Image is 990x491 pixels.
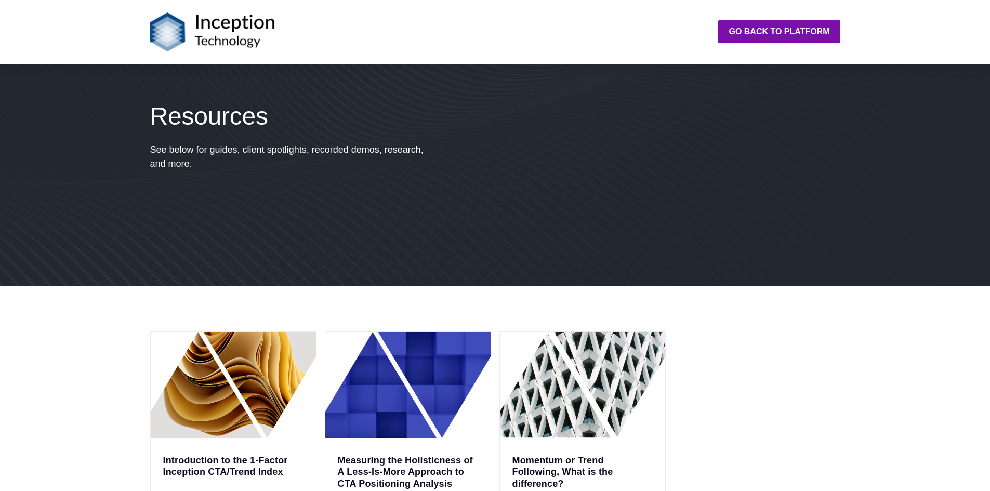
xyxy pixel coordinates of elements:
img: Momentum and Trend Following [500,332,665,438]
a: Momentum or Trend Following, What is the difference? [512,455,613,489]
img: Product Information [151,332,316,438]
p: See below for guides, client spotlights, recorded demos, research, and more. [150,143,433,171]
strong: Go back to platform [729,27,829,36]
img: Less Is More [325,332,491,438]
a: Go back to platform [718,20,840,43]
img: Logo [150,12,275,51]
span: Resources [150,102,268,130]
a: Measuring the Holisticness of A Less-Is-More Approach to CTA Positioning Analysis [338,455,473,489]
a: Introduction to the 1-Factor Inception CTA/Trend Index [163,455,288,477]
